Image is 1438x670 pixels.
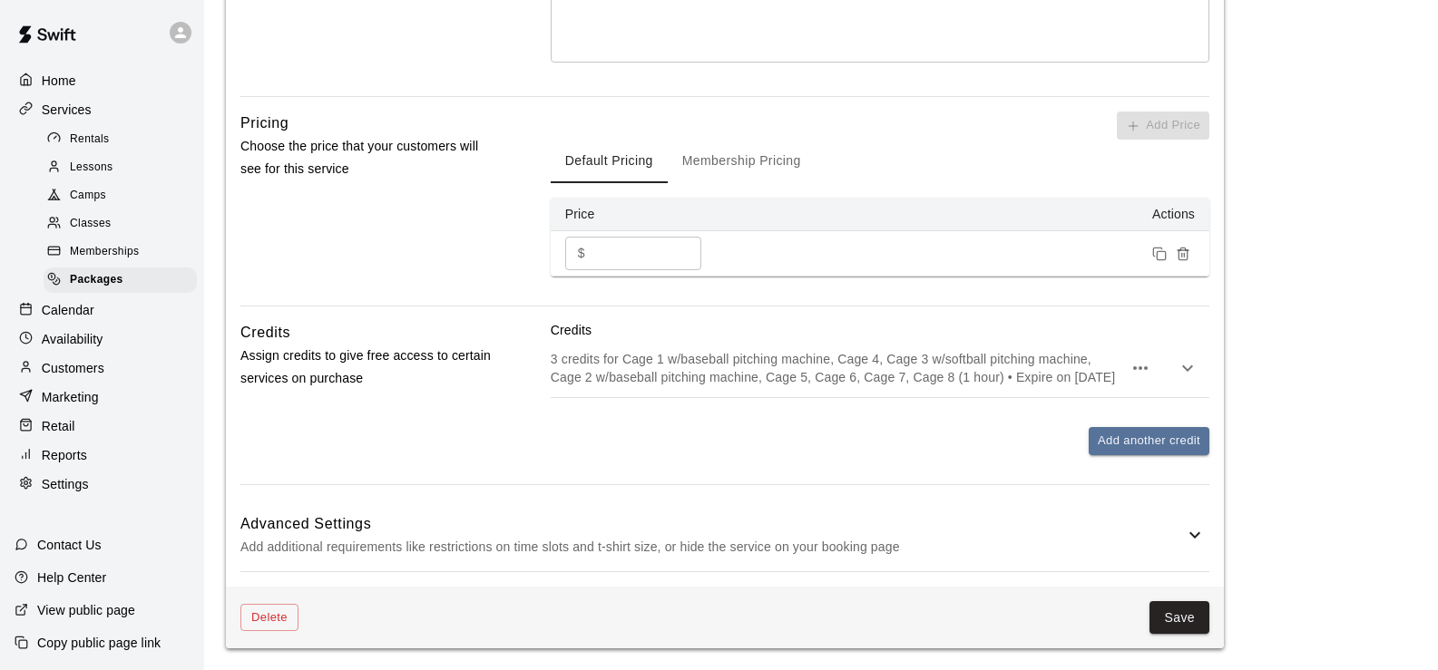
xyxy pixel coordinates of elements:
[44,183,197,209] div: Camps
[15,325,190,353] a: Availability
[1089,427,1209,455] button: Add another credit
[44,239,197,265] div: Memberships
[551,140,668,183] button: Default Pricing
[42,301,94,319] p: Calendar
[70,243,139,261] span: Memberships
[44,238,204,267] a: Memberships
[44,153,204,181] a: Lessons
[44,267,204,295] a: Packages
[240,604,298,632] button: Delete
[240,512,1184,536] h6: Advanced Settings
[44,182,204,210] a: Camps
[42,330,103,348] p: Availability
[1149,601,1209,635] button: Save
[70,159,113,177] span: Lessons
[240,500,1209,571] div: Advanced SettingsAdd additional requirements like restrictions on time slots and t-shirt size, or...
[70,215,111,233] span: Classes
[42,475,89,493] p: Settings
[15,384,190,411] a: Marketing
[551,350,1122,386] p: 3 credits for Cage 1 w/baseball pitching machine, Cage 4, Cage 3 w/softball pitching machine, Cag...
[551,321,1209,339] p: Credits
[44,127,197,152] div: Rentals
[240,345,493,390] p: Assign credits to give free access to certain services on purchase
[44,210,204,238] a: Classes
[1148,242,1171,266] button: Duplicate price
[240,135,493,180] p: Choose the price that your customers will see for this service
[42,359,104,377] p: Customers
[44,267,197,293] div: Packages
[70,271,123,289] span: Packages
[42,101,92,119] p: Services
[70,187,106,205] span: Camps
[44,155,197,180] div: Lessons
[240,536,1184,558] p: Add additional requirements like restrictions on time slots and t-shirt size, or hide the service...
[37,634,161,652] p: Copy public page link
[15,96,190,123] a: Services
[42,446,87,464] p: Reports
[15,442,190,469] a: Reports
[42,417,75,435] p: Retail
[240,321,290,345] h6: Credits
[668,140,816,183] button: Membership Pricing
[42,72,76,90] p: Home
[37,536,102,554] p: Contact Us
[15,354,190,382] a: Customers
[44,211,197,237] div: Classes
[70,131,110,149] span: Rentals
[732,198,1209,231] th: Actions
[240,112,289,135] h6: Pricing
[42,388,99,406] p: Marketing
[551,339,1209,397] div: 3 credits for Cage 1 w/baseball pitching machine, Cage 4, Cage 3 w/softball pitching machine, Cag...
[578,244,585,263] p: $
[15,67,190,94] a: Home
[37,601,135,619] p: View public page
[15,471,190,498] a: Settings
[1171,242,1195,266] button: Remove price
[15,413,190,440] a: Retail
[15,296,190,324] a: Calendar
[551,198,732,231] th: Price
[44,125,204,153] a: Rentals
[37,568,106,587] p: Help Center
